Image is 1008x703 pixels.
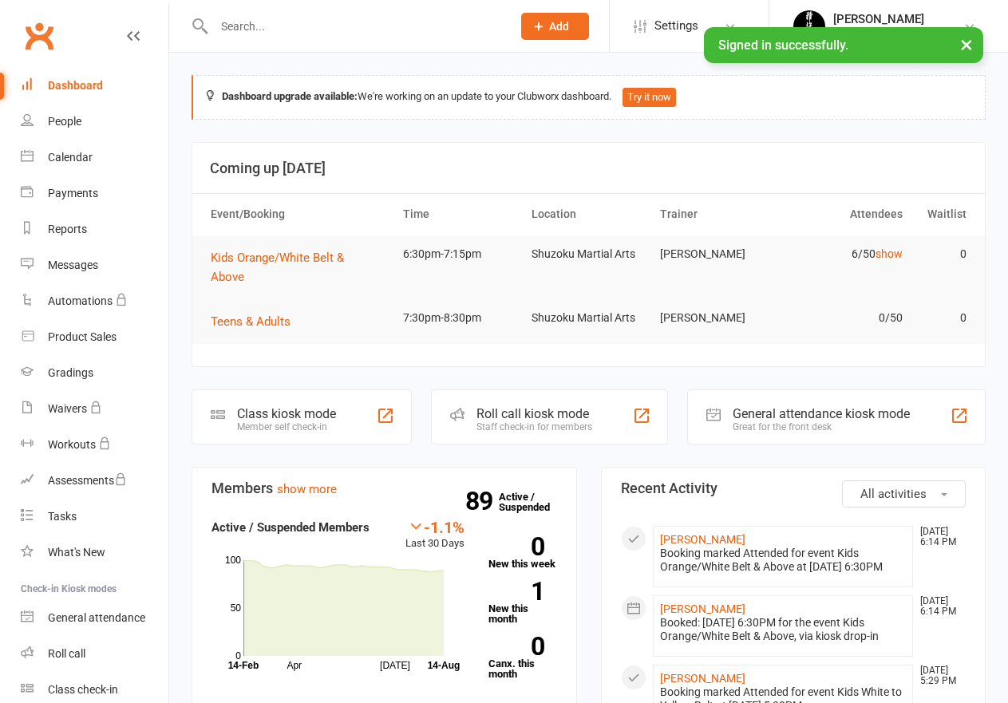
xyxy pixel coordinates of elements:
div: Product Sales [48,330,117,343]
strong: 0 [488,535,544,559]
a: People [21,104,168,140]
time: [DATE] 5:29 PM [912,665,965,686]
span: Teens & Adults [211,314,291,329]
strong: 89 [465,489,499,513]
a: Gradings [21,355,168,391]
strong: 0 [488,634,544,658]
a: Assessments [21,463,168,499]
div: Payments [48,187,98,199]
strong: Dashboard upgrade available: [222,90,358,102]
span: Add [549,20,569,33]
div: Reports [48,223,87,235]
td: 0/50 [781,299,910,337]
a: show [876,247,903,260]
a: Workouts [21,427,168,463]
div: Booking marked Attended for event Kids Orange/White Belt & Above at [DATE] 6:30PM [660,547,907,574]
span: Kids Orange/White Belt & Above [211,251,344,284]
div: Automations [48,294,113,307]
a: Product Sales [21,319,168,355]
span: All activities [860,487,927,501]
a: 89Active / Suspended [499,480,569,524]
th: Attendees [781,194,910,235]
div: General attendance [48,611,145,624]
div: Class check-in [48,683,118,696]
div: What's New [48,546,105,559]
td: 7:30pm-8:30pm [396,299,524,337]
div: Roll call [48,647,85,660]
div: Dashboard [48,79,103,92]
td: [PERSON_NAME] [653,235,781,273]
time: [DATE] 6:14 PM [912,596,965,617]
a: 0Canx. this month [488,637,557,679]
div: Roll call kiosk mode [476,406,592,421]
div: We're working on an update to your Clubworx dashboard. [192,75,986,120]
a: Automations [21,283,168,319]
a: Waivers [21,391,168,427]
button: × [952,27,981,61]
strong: 1 [488,579,544,603]
th: Trainer [653,194,781,235]
td: 6:30pm-7:15pm [396,235,524,273]
div: General attendance kiosk mode [733,406,910,421]
a: [PERSON_NAME] [660,672,745,685]
div: Gradings [48,366,93,379]
div: Class kiosk mode [237,406,336,421]
a: General attendance kiosk mode [21,600,168,636]
div: -1.1% [405,518,464,535]
span: Settings [654,8,698,44]
div: Last 30 Days [405,518,464,552]
a: show more [277,482,337,496]
a: 0New this week [488,537,557,569]
th: Event/Booking [204,194,396,235]
input: Search... [209,15,500,38]
td: 0 [910,235,974,273]
div: People [48,115,81,128]
time: [DATE] 6:14 PM [912,527,965,547]
div: [PERSON_NAME] [833,12,937,26]
span: Signed in successfully. [718,38,848,53]
button: Kids Orange/White Belt & Above [211,248,389,286]
div: Shuzoku Martial Arts [833,26,937,41]
td: [PERSON_NAME] [653,299,781,337]
th: Time [396,194,524,235]
a: Messages [21,247,168,283]
a: Reports [21,211,168,247]
h3: Members [211,480,557,496]
div: Waivers [48,402,87,415]
div: Booked: [DATE] 6:30PM for the event Kids Orange/White Belt & Above, via kiosk drop-in [660,616,907,643]
a: Clubworx [19,16,59,56]
a: [PERSON_NAME] [660,533,745,546]
h3: Recent Activity [621,480,966,496]
td: 0 [910,299,974,337]
button: Teens & Adults [211,312,302,331]
button: Try it now [623,88,676,107]
button: Add [521,13,589,40]
th: Location [524,194,653,235]
div: Tasks [48,510,77,523]
a: Dashboard [21,68,168,104]
button: All activities [842,480,966,508]
img: thumb_image1723788528.png [793,10,825,42]
a: Payments [21,176,168,211]
div: Messages [48,259,98,271]
div: Member self check-in [237,421,336,432]
a: Roll call [21,636,168,672]
a: Calendar [21,140,168,176]
strong: Active / Suspended Members [211,520,370,535]
a: 1New this month [488,582,557,624]
div: Calendar [48,151,93,164]
div: Staff check-in for members [476,421,592,432]
a: Tasks [21,499,168,535]
div: Workouts [48,438,96,451]
h3: Coming up [DATE] [210,160,967,176]
th: Waitlist [910,194,974,235]
div: Great for the front desk [733,421,910,432]
div: Assessments [48,474,127,487]
a: What's New [21,535,168,571]
td: Shuzoku Martial Arts [524,235,653,273]
td: Shuzoku Martial Arts [524,299,653,337]
td: 6/50 [781,235,910,273]
a: [PERSON_NAME] [660,602,745,615]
